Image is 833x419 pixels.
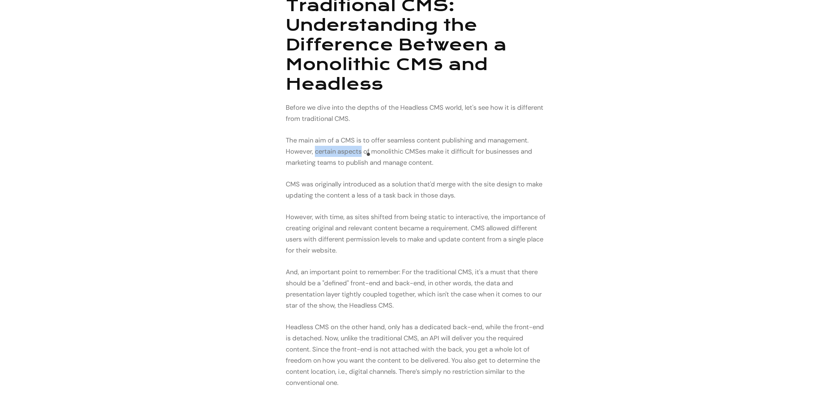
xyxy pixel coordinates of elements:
[286,135,548,168] p: The main aim of a CMS is to offer seamless content publishing and management. However, certain as...
[286,102,548,124] p: Before we dive into the depths of the Headless CMS world, let's see how it is different from trad...
[286,211,548,256] p: However, with time, as sites shifted from being static to interactive, the importance of creating...
[286,321,548,388] p: Headless CMS on the other hand, only has a dedicated back-end, while the front-end is detached. N...
[286,266,548,311] p: And, an important point to remember: For the traditional CMS, it's a must that there should be a ...
[286,399,548,410] p: ‍
[286,179,548,201] p: CMS was originally introduced as a solution that'd merge with the site design to make updating th...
